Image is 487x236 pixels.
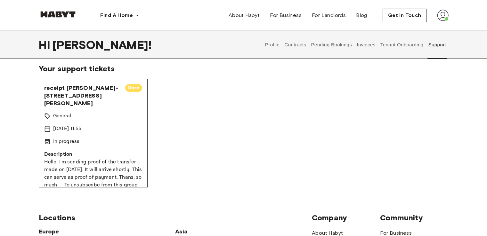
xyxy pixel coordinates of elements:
button: Find A Home [95,9,144,22]
span: Asia [175,228,243,235]
span: Your support tickets [39,64,449,74]
button: Get in Touch [383,9,427,22]
span: Company [312,213,380,223]
button: Tenant Onboarding [379,31,424,59]
span: Europe [39,228,175,235]
img: avatar [437,10,449,21]
p: Description [44,151,142,158]
p: Hello, I'm sending proof of the transfer made on [DATE]. It will arrive shortly. This can serve a... [44,158,142,212]
button: Pending Bookings [310,31,353,59]
span: [PERSON_NAME] ! [53,38,151,51]
span: About Habyt [229,12,260,19]
a: For Business [265,9,307,22]
span: Community [380,213,448,223]
button: Contracts [284,31,307,59]
span: Blog [356,12,367,19]
span: Locations [39,213,312,223]
a: For Landlords [307,9,351,22]
span: Hi [39,38,53,51]
p: In progress [53,138,80,146]
p: General [53,112,71,120]
p: [DATE] 11:55 [53,125,82,133]
div: user profile tabs [263,31,448,59]
span: receipt [PERSON_NAME]-[STREET_ADDRESS][PERSON_NAME] [44,84,120,107]
a: About Habyt [223,9,265,22]
button: Profile [264,31,280,59]
a: Blog [351,9,372,22]
span: Get in Touch [388,12,421,19]
span: Find A Home [100,12,133,19]
img: Habyt [39,11,77,18]
span: For Business [270,12,302,19]
button: Support [427,31,447,59]
span: Open [125,85,142,91]
button: Invoices [356,31,376,59]
span: For Landlords [312,12,346,19]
